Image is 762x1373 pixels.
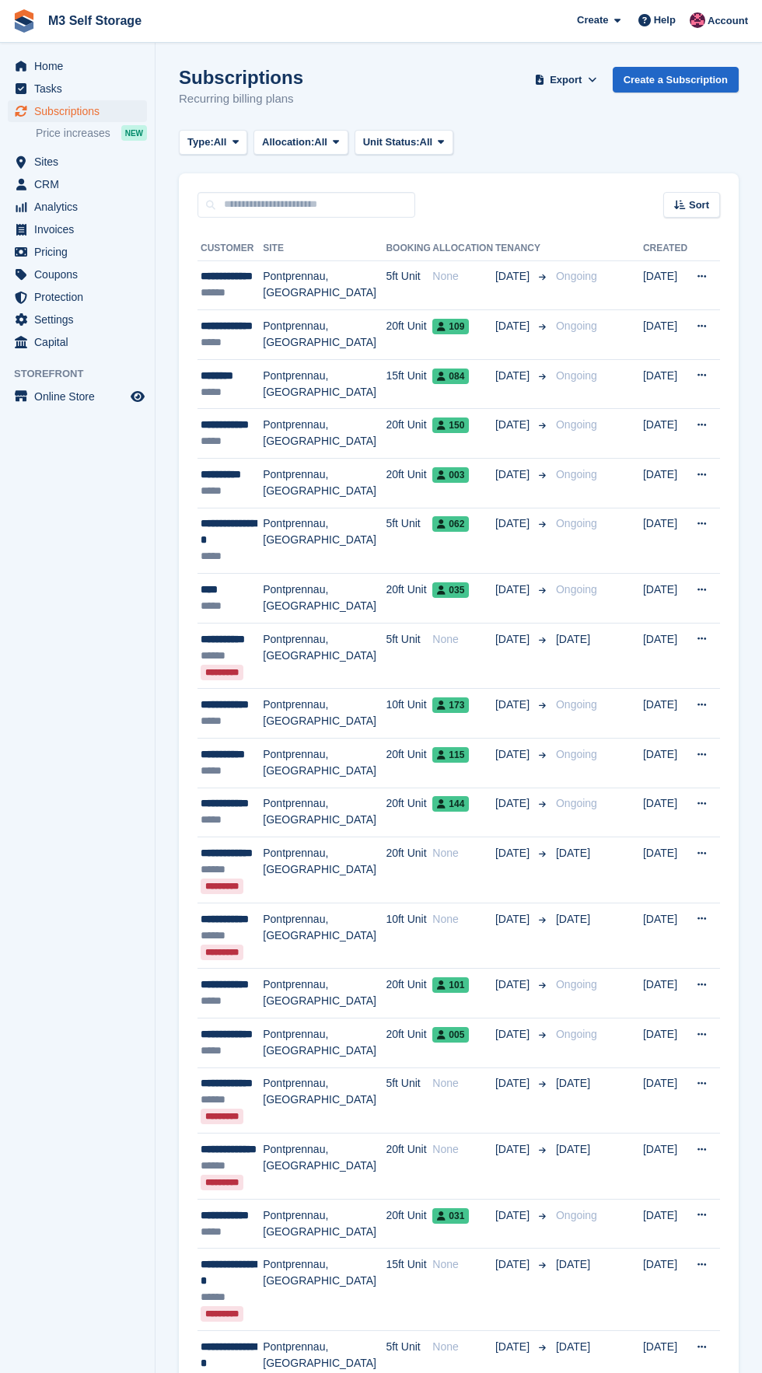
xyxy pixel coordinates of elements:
[8,386,147,407] a: menu
[420,135,433,150] span: All
[121,125,147,141] div: NEW
[556,698,597,711] span: Ongoing
[550,72,582,88] span: Export
[495,417,533,433] span: [DATE]
[34,151,128,173] span: Sites
[556,978,597,990] span: Ongoing
[214,135,227,150] span: All
[386,260,432,310] td: 5ft Unit
[643,1249,687,1331] td: [DATE]
[643,459,687,508] td: [DATE]
[263,310,386,360] td: Pontprennau, [GEOGRAPHIC_DATA]
[556,1028,597,1040] span: Ongoing
[643,310,687,360] td: [DATE]
[495,697,533,713] span: [DATE]
[643,574,687,624] td: [DATE]
[495,631,533,648] span: [DATE]
[495,1026,533,1043] span: [DATE]
[386,1134,432,1200] td: 20ft Unit
[386,689,432,739] td: 10ft Unit
[187,135,214,150] span: Type:
[556,320,597,332] span: Ongoing
[263,837,386,903] td: Pontprennau, [GEOGRAPHIC_DATA]
[643,969,687,1018] td: [DATE]
[386,1067,432,1134] td: 5ft Unit
[556,797,597,809] span: Ongoing
[42,8,148,33] a: M3 Self Storage
[8,196,147,218] a: menu
[263,788,386,837] td: Pontprennau, [GEOGRAPHIC_DATA]
[577,12,608,28] span: Create
[654,12,676,28] span: Help
[643,1067,687,1134] td: [DATE]
[263,409,386,459] td: Pontprennau, [GEOGRAPHIC_DATA]
[556,847,590,859] span: [DATE]
[556,369,597,382] span: Ongoing
[532,67,600,93] button: Export
[253,130,348,155] button: Allocation: All
[263,739,386,788] td: Pontprennau, [GEOGRAPHIC_DATA]
[643,409,687,459] td: [DATE]
[708,13,748,29] span: Account
[386,788,432,837] td: 20ft Unit
[34,386,128,407] span: Online Store
[386,837,432,903] td: 20ft Unit
[386,574,432,624] td: 20ft Unit
[263,359,386,409] td: Pontprennau, [GEOGRAPHIC_DATA]
[386,359,432,409] td: 15ft Unit
[386,1018,432,1068] td: 20ft Unit
[495,1256,533,1273] span: [DATE]
[495,236,550,261] th: Tenancy
[14,366,155,382] span: Storefront
[432,1141,495,1158] div: None
[386,739,432,788] td: 20ft Unit
[263,1199,386,1249] td: Pontprennau, [GEOGRAPHIC_DATA]
[386,1249,432,1331] td: 15ft Unit
[556,418,597,431] span: Ongoing
[556,633,590,645] span: [DATE]
[386,508,432,574] td: 5ft Unit
[8,264,147,285] a: menu
[386,903,432,969] td: 10ft Unit
[262,135,314,150] span: Allocation:
[432,516,469,532] span: 062
[432,1027,469,1043] span: 005
[263,459,386,508] td: Pontprennau, [GEOGRAPHIC_DATA]
[643,689,687,739] td: [DATE]
[495,466,533,483] span: [DATE]
[432,582,469,598] span: 035
[432,236,495,261] th: Allocation
[36,126,110,141] span: Price increases
[689,197,709,213] span: Sort
[432,1339,495,1355] div: None
[556,748,597,760] span: Ongoing
[432,268,495,285] div: None
[263,1134,386,1200] td: Pontprennau, [GEOGRAPHIC_DATA]
[36,124,147,141] a: Price increases NEW
[495,1339,533,1355] span: [DATE]
[432,319,469,334] span: 109
[432,1256,495,1273] div: None
[432,747,469,763] span: 115
[8,78,147,100] a: menu
[263,1067,386,1134] td: Pontprennau, [GEOGRAPHIC_DATA]
[8,55,147,77] a: menu
[643,1134,687,1200] td: [DATE]
[34,241,128,263] span: Pricing
[495,795,533,812] span: [DATE]
[432,631,495,648] div: None
[432,796,469,812] span: 144
[556,1258,590,1270] span: [DATE]
[556,1077,590,1089] span: [DATE]
[643,236,687,261] th: Created
[643,260,687,310] td: [DATE]
[556,1340,590,1353] span: [DATE]
[386,969,432,1018] td: 20ft Unit
[34,78,128,100] span: Tasks
[495,746,533,763] span: [DATE]
[643,739,687,788] td: [DATE]
[432,911,495,928] div: None
[643,1199,687,1249] td: [DATE]
[643,623,687,689] td: [DATE]
[8,241,147,263] a: menu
